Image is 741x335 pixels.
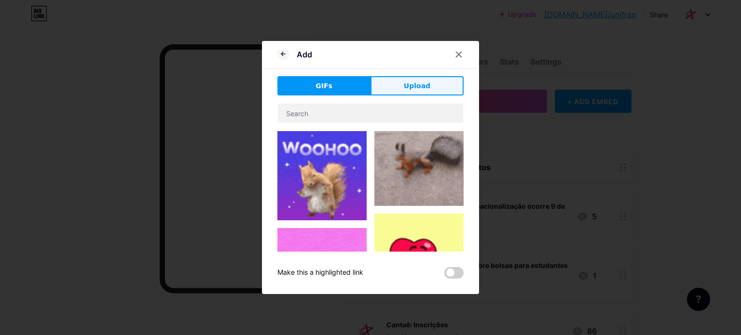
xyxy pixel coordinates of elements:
img: Gihpy [374,131,464,206]
span: GIFs [316,81,332,91]
button: Upload [370,76,464,95]
img: Gihpy [374,214,464,303]
div: Make this a highlighted link [277,267,363,279]
img: Gihpy [277,228,367,315]
button: GIFs [277,76,370,95]
span: Upload [404,81,430,91]
div: Add [297,49,312,60]
img: Gihpy [277,131,367,220]
input: Search [278,104,463,123]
